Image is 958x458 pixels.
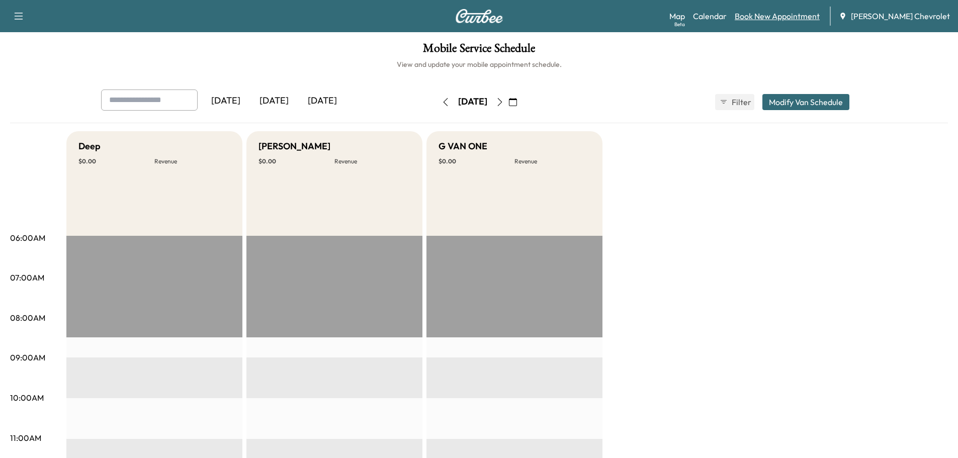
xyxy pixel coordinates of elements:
a: MapBeta [669,10,685,22]
img: Curbee Logo [455,9,503,23]
p: 06:00AM [10,232,45,244]
div: [DATE] [250,89,298,113]
p: Revenue [154,157,230,165]
button: Modify Van Schedule [762,94,849,110]
div: Beta [674,21,685,28]
span: [PERSON_NAME] Chevrolet [851,10,950,22]
p: $ 0.00 [439,157,514,165]
a: Calendar [693,10,727,22]
h5: G VAN ONE [439,139,487,153]
button: Filter [715,94,754,110]
h6: View and update your mobile appointment schedule. [10,59,948,69]
p: $ 0.00 [78,157,154,165]
p: 07:00AM [10,271,44,284]
div: [DATE] [298,89,346,113]
p: 10:00AM [10,392,44,404]
div: [DATE] [202,89,250,113]
p: Revenue [334,157,410,165]
span: Filter [732,96,750,108]
h5: Deep [78,139,101,153]
p: 08:00AM [10,312,45,324]
a: Book New Appointment [735,10,820,22]
p: 11:00AM [10,432,41,444]
p: $ 0.00 [258,157,334,165]
h1: Mobile Service Schedule [10,42,948,59]
div: [DATE] [458,96,487,108]
p: Revenue [514,157,590,165]
p: 09:00AM [10,351,45,363]
h5: [PERSON_NAME] [258,139,330,153]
